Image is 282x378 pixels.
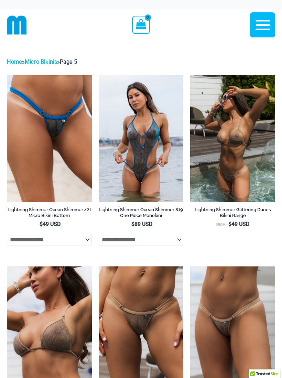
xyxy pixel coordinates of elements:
[131,221,134,227] span: $
[190,75,275,202] a: Lightning Shimmer Glittering Dunes 317 Tri Top 469 Thong 01Lightning Shimmer Glittering Dunes 317...
[228,221,231,227] span: $
[40,221,61,227] bdi: 49 USD
[99,207,184,221] a: Lightning Shimmer Ocean Shimmer 819 One Piece Monokini
[190,207,275,218] h2: Lightning Shimmer Glittering Dunes Bikini Range
[40,221,43,227] span: $
[99,75,184,202] a: Lightning Shimmer Glittering Dunes 819 One Piece Monokini 02Lightning Shimmer Glittering Dunes 81...
[99,75,184,202] img: Lightning Shimmer Glittering Dunes 819 One Piece Monokini 02
[7,15,27,35] img: cropped mm emblem
[216,223,227,227] span: From:
[7,207,92,218] h2: Lightning Shimmer Ocean Shimmer 421 Micro Bikini Bottom
[7,75,92,202] img: Lightning Shimmer Ocean Shimmer 421 Micro 01
[7,75,92,202] a: Lightning Shimmer Ocean Shimmer 421 Micro 01Lightning Shimmer Ocean Shimmer 421 Micro 02Lightning...
[132,16,150,34] a: View Shopping Cart, empty
[190,75,275,202] img: Lightning Shimmer Glittering Dunes 317 Tri Top 469 Thong 01
[7,207,92,221] a: Lightning Shimmer Ocean Shimmer 421 Micro Bikini Bottom
[99,207,184,218] h2: Lightning Shimmer Ocean Shimmer 819 One Piece Monokini
[228,221,249,227] bdi: 49 USD
[190,207,275,221] a: Lightning Shimmer Glittering Dunes Bikini Range
[131,221,152,227] bdi: 89 USD
[60,59,77,65] span: Page 5
[7,59,77,65] span: » »
[25,59,57,65] a: Micro Bikinis
[7,59,22,65] a: Home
